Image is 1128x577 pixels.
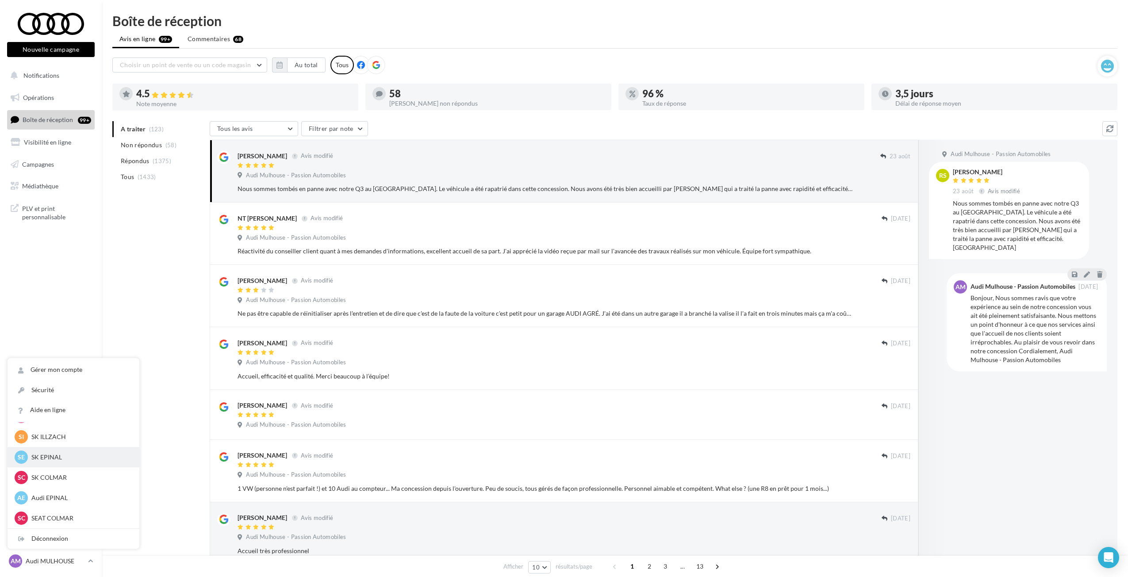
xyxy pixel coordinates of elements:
[26,557,84,566] p: Audi MULHOUSE
[301,402,333,409] span: Avis modifié
[238,247,853,256] div: Réactivité du conseiller client quant à mes demandes d'informations, excellent accueil de sa part...
[18,473,25,482] span: SC
[8,360,139,380] a: Gérer mon compte
[11,557,21,566] span: AM
[238,184,853,193] div: Nous sommes tombés en panne avec notre Q3 au [GEOGRAPHIC_DATA]. Le véhicule a été rapatrié dans c...
[23,72,59,79] span: Notifications
[121,157,150,165] span: Répondus
[891,277,910,285] span: [DATE]
[301,277,333,284] span: Avis modifié
[246,421,346,429] span: Audi Mulhouse - Passion Automobiles
[5,199,96,225] a: PLV et print personnalisable
[23,94,54,101] span: Opérations
[891,215,910,223] span: [DATE]
[31,473,129,482] p: SK COLMAR
[246,359,346,367] span: Audi Mulhouse - Passion Automobiles
[18,514,25,523] span: SC
[120,61,251,69] span: Choisir un point de vente ou un code magasin
[121,172,134,181] span: Tous
[31,493,129,502] p: Audi EPINAL
[165,141,176,149] span: (58)
[136,89,351,99] div: 4.5
[23,116,73,123] span: Boîte de réception
[246,172,346,180] span: Audi Mulhouse - Passion Automobiles
[18,453,25,462] span: SE
[693,559,707,573] span: 13
[7,553,95,569] a: AM Audi MULHOUSE
[238,372,853,381] div: Accueil, efficacité et qualité. Merci beaucoup à l’équipe!
[556,562,592,571] span: résultats/page
[217,125,253,132] span: Tous les avis
[22,160,54,168] span: Campagnes
[5,66,93,85] button: Notifications
[153,157,171,164] span: (1375)
[891,452,910,460] span: [DATE]
[891,515,910,523] span: [DATE]
[17,493,25,502] span: AE
[1098,547,1119,568] div: Open Intercom Messenger
[1078,284,1098,290] span: [DATE]
[625,559,639,573] span: 1
[112,14,1117,27] div: Boîte de réception
[272,57,326,73] button: Au total
[238,152,287,160] div: [PERSON_NAME]
[528,561,551,573] button: 10
[5,177,96,195] a: Médiathèque
[642,89,857,99] div: 96 %
[955,283,966,291] span: AM
[31,514,129,523] p: SEAT COLMAR
[988,187,1020,195] span: Avis modifié
[8,380,139,400] a: Sécurité
[188,34,230,43] span: Commentaires
[675,559,690,573] span: ...
[78,117,91,124] div: 99+
[389,100,604,107] div: [PERSON_NAME] non répondus
[138,173,156,180] span: (1433)
[8,400,139,420] a: Aide en ligne
[5,88,96,107] a: Opérations
[939,171,947,180] span: RS
[233,36,243,43] div: 68
[301,153,333,160] span: Avis modifié
[953,169,1022,175] div: [PERSON_NAME]
[287,57,326,73] button: Au total
[532,564,540,571] span: 10
[951,150,1051,158] span: Audi Mulhouse - Passion Automobiles
[238,339,287,348] div: [PERSON_NAME]
[389,89,604,99] div: 58
[31,432,129,441] p: SK ILLZACH
[210,121,298,136] button: Tous les avis
[238,546,853,555] div: Accueil très professionnel
[238,484,853,493] div: 1 VW (personne n'est parfait !) et 10 Audi au compteur... Ma concession depuis l'ouverture. Peu d...
[642,559,656,573] span: 2
[330,56,354,74] div: Tous
[311,215,343,222] span: Avis modifié
[301,121,368,136] button: Filtrer par note
[895,100,1110,107] div: Délai de réponse moyen
[24,138,71,146] span: Visibilité en ligne
[891,340,910,348] span: [DATE]
[5,133,96,152] a: Visibilité en ligne
[31,453,129,462] p: SK EPINAL
[953,199,1082,252] div: Nous sommes tombés en panne avec notre Q3 au [GEOGRAPHIC_DATA]. Le véhicule a été rapatrié dans c...
[246,296,346,304] span: Audi Mulhouse - Passion Automobiles
[238,401,287,410] div: [PERSON_NAME]
[238,276,287,285] div: [PERSON_NAME]
[7,42,95,57] button: Nouvelle campagne
[971,283,1075,290] div: Audi Mulhouse - Passion Automobiles
[895,89,1110,99] div: 3,5 jours
[238,451,287,460] div: [PERSON_NAME]
[22,182,58,190] span: Médiathèque
[301,340,333,347] span: Avis modifié
[971,294,1100,364] div: Bonjour, Nous sommes ravis que votre expérience au sein de notre concession vous ait été pleineme...
[246,234,346,242] span: Audi Mulhouse - Passion Automobiles
[5,110,96,129] a: Boîte de réception99+
[503,562,523,571] span: Afficher
[112,57,267,73] button: Choisir un point de vente ou un code magasin
[891,402,910,410] span: [DATE]
[22,203,91,222] span: PLV et print personnalisable
[238,309,853,318] div: Ne pas être capable de réinitialiser après l'entretien et de dire que c'est de la faute de la voi...
[301,514,333,521] span: Avis modifié
[658,559,672,573] span: 3
[8,529,139,549] div: Déconnexion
